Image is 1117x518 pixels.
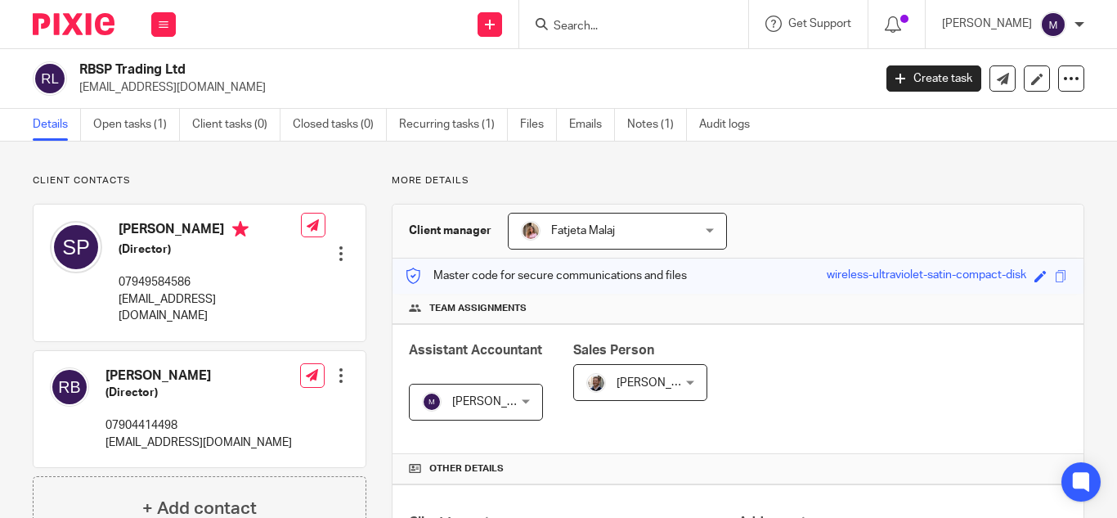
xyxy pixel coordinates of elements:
[429,462,504,475] span: Other details
[33,13,114,35] img: Pixie
[105,417,292,434] p: 07904414498
[50,221,102,273] img: svg%3E
[33,174,366,187] p: Client contacts
[50,367,89,407] img: svg%3E
[105,435,292,451] p: [EMAIL_ADDRESS][DOMAIN_NAME]
[551,225,615,236] span: Fatjeta Malaj
[409,223,491,239] h3: Client manager
[79,79,862,96] p: [EMAIL_ADDRESS][DOMAIN_NAME]
[617,377,707,389] span: [PERSON_NAME]
[119,274,301,291] p: 07949584586
[942,16,1032,32] p: [PERSON_NAME]
[886,65,981,92] a: Create task
[79,61,706,79] h2: RBSP Trading Ltd
[119,241,301,258] h5: (Director)
[119,221,301,241] h4: [PERSON_NAME]
[119,291,301,325] p: [EMAIL_ADDRESS][DOMAIN_NAME]
[521,221,541,241] img: MicrosoftTeams-image%20(5).png
[627,109,687,141] a: Notes (1)
[392,174,1084,187] p: More details
[573,344,654,357] span: Sales Person
[1040,11,1066,38] img: svg%3E
[788,18,851,29] span: Get Support
[105,385,292,401] h5: (Director)
[192,109,280,141] a: Client tasks (0)
[399,109,508,141] a: Recurring tasks (1)
[569,109,615,141] a: Emails
[405,268,687,284] p: Master code for secure communications and files
[93,109,180,141] a: Open tasks (1)
[827,267,1026,286] div: wireless-ultraviolet-satin-compact-disk
[293,109,387,141] a: Closed tasks (0)
[429,302,527,315] span: Team assignments
[552,20,699,34] input: Search
[105,367,292,385] h4: [PERSON_NAME]
[409,344,542,357] span: Assistant Accountant
[422,392,442,412] img: svg%3E
[33,61,67,96] img: svg%3E
[33,109,81,141] a: Details
[586,373,606,393] img: Matt%20Circle.png
[699,109,762,141] a: Audit logs
[520,109,557,141] a: Files
[452,396,542,408] span: [PERSON_NAME]
[232,221,249,237] i: Primary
